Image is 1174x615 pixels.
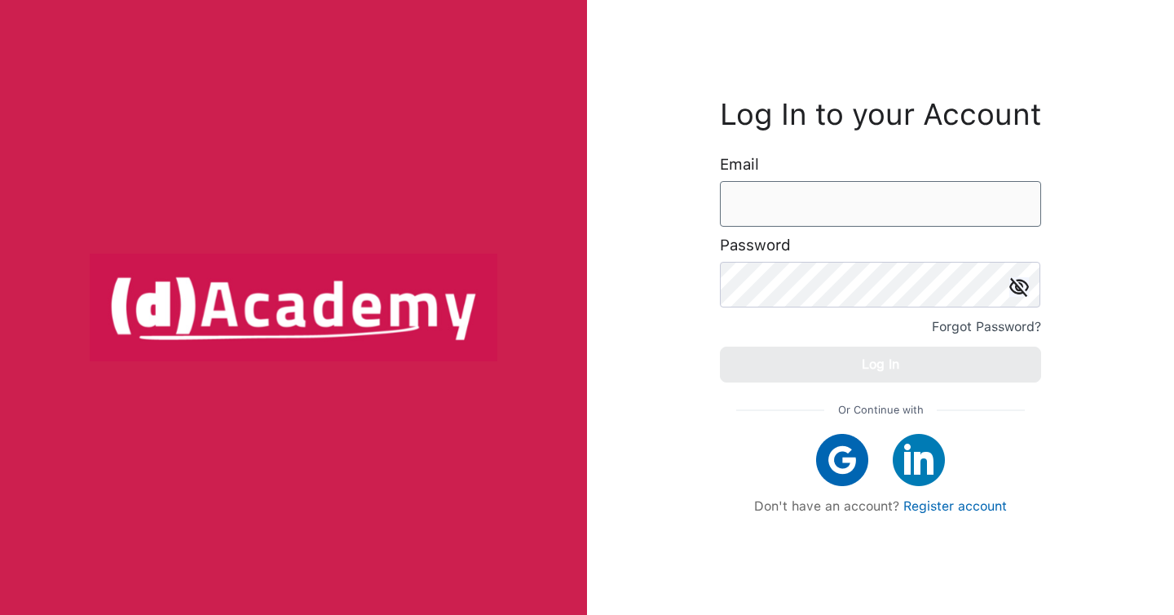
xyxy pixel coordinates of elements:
div: Don't have an account? [736,498,1025,514]
a: Register account [903,498,1007,514]
label: Email [720,157,759,173]
img: google icon [816,434,868,486]
button: Log In [720,347,1041,383]
label: Password [720,237,791,254]
div: Log In [862,353,899,376]
img: logo [90,254,497,361]
div: Forgot Password? [932,316,1041,338]
img: icon [1009,277,1029,297]
img: linkedIn icon [893,434,945,486]
img: line [736,409,824,411]
img: line [937,409,1025,411]
span: Or Continue with [838,399,924,422]
h3: Log In to your Account [720,101,1041,128]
